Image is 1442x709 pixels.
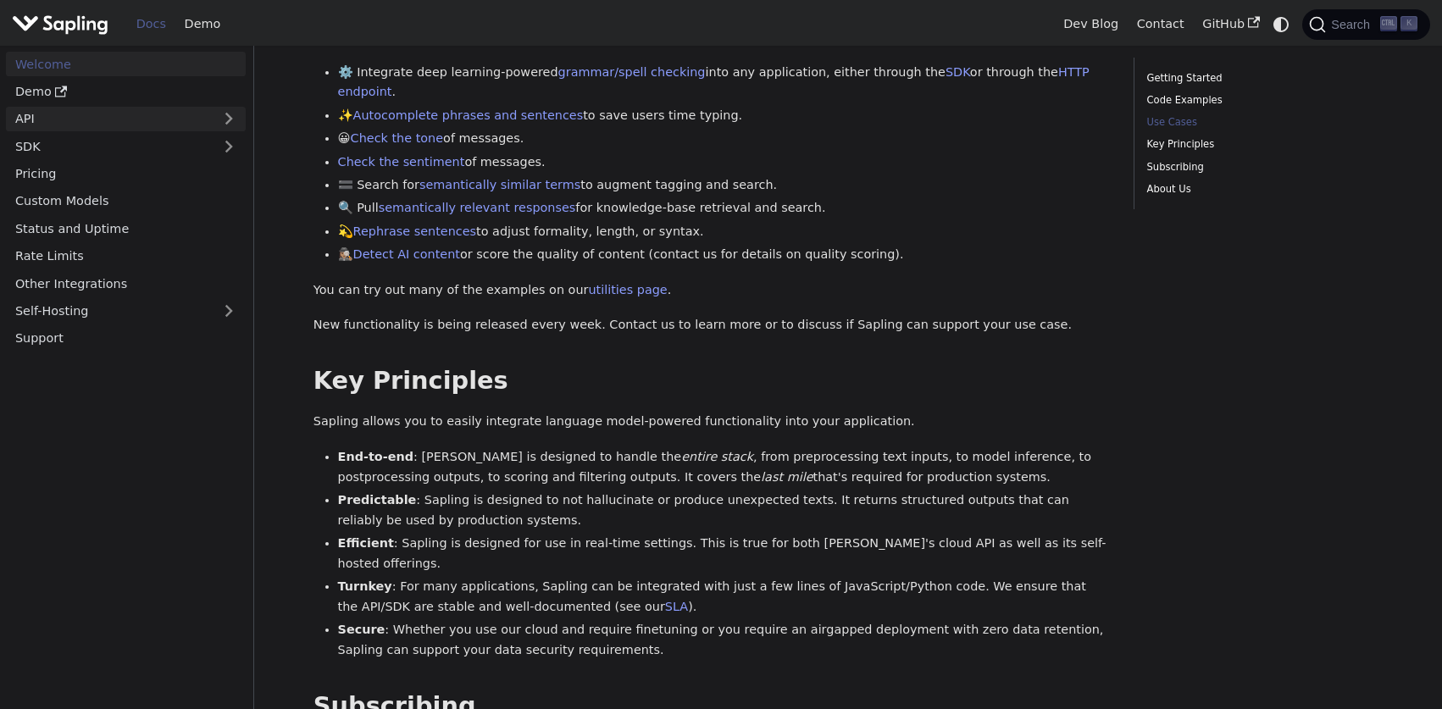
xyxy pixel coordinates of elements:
[338,490,1110,531] li: : Sapling is designed to not hallucinate or produce unexpected texts. It returns structured outpu...
[338,623,385,636] strong: Secure
[338,222,1110,242] li: 💫 to adjust formality, length, or syntax.
[1147,70,1377,86] a: Getting Started
[338,63,1110,103] li: ⚙️ Integrate deep learning-powered into any application, either through the or through the .
[212,107,246,131] button: Expand sidebar category 'API'
[946,65,970,79] a: SDK
[1147,114,1377,130] a: Use Cases
[338,493,417,507] strong: Predictable
[558,65,706,79] a: grammar/spell checking
[1147,181,1377,197] a: About Us
[351,131,443,145] a: Check the tone
[338,620,1110,661] li: : Whether you use our cloud and require finetuning or you require an airgapped deployment with ze...
[353,224,476,238] a: Rephrase sentences
[6,271,246,296] a: Other Integrations
[353,108,584,122] a: Autocomplete phrases and sentences
[338,155,465,169] a: Check the sentiment
[313,366,1110,396] h2: Key Principles
[1147,92,1377,108] a: Code Examples
[6,80,246,104] a: Demo
[338,152,1110,173] li: of messages.
[1128,11,1194,37] a: Contact
[338,245,1110,265] li: 🕵🏽‍♀️ or score the quality of content (contact us for details on quality scoring).
[6,326,246,351] a: Support
[338,450,413,463] strong: End-to-end
[6,162,246,186] a: Pricing
[665,600,688,613] a: SLA
[338,198,1110,219] li: 🔍 Pull for knowledge-base retrieval and search.
[175,11,230,37] a: Demo
[1302,9,1429,40] button: Search (Ctrl+K)
[338,106,1110,126] li: ✨ to save users time typing.
[6,134,212,158] a: SDK
[6,189,246,213] a: Custom Models
[127,11,175,37] a: Docs
[1147,159,1377,175] a: Subscribing
[338,577,1110,618] li: : For many applications, Sapling can be integrated with just a few lines of JavaScript/Python cod...
[6,52,246,76] a: Welcome
[313,280,1110,301] p: You can try out many of the examples on our .
[338,129,1110,149] li: 😀 of messages.
[338,534,1110,574] li: : Sapling is designed for use in real-time settings. This is true for both [PERSON_NAME]'s cloud ...
[1269,12,1294,36] button: Switch between dark and light mode (currently system mode)
[12,12,108,36] img: Sapling.ai
[1054,11,1127,37] a: Dev Blog
[681,450,753,463] em: entire stack
[1147,136,1377,152] a: Key Principles
[313,315,1110,335] p: New functionality is being released every week. Contact us to learn more or to discuss if Sapling...
[338,175,1110,196] li: 🟰 Search for to augment tagging and search.
[338,536,394,550] strong: Efficient
[6,107,212,131] a: API
[338,65,1090,99] a: HTTP endpoint
[313,412,1110,432] p: Sapling allows you to easily integrate language model-powered functionality into your application.
[379,201,576,214] a: semantically relevant responses
[212,134,246,158] button: Expand sidebar category 'SDK'
[588,283,667,296] a: utilities page
[338,447,1110,488] li: : [PERSON_NAME] is designed to handle the , from preprocessing text inputs, to model inference, t...
[338,579,392,593] strong: Turnkey
[419,178,580,191] a: semantically similar terms
[761,470,813,484] em: last mile
[1400,16,1417,31] kbd: K
[6,299,246,324] a: Self-Hosting
[12,12,114,36] a: Sapling.ai
[6,244,246,269] a: Rate Limits
[6,216,246,241] a: Status and Uptime
[353,247,460,261] a: Detect AI content
[1193,11,1268,37] a: GitHub
[1326,18,1380,31] span: Search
